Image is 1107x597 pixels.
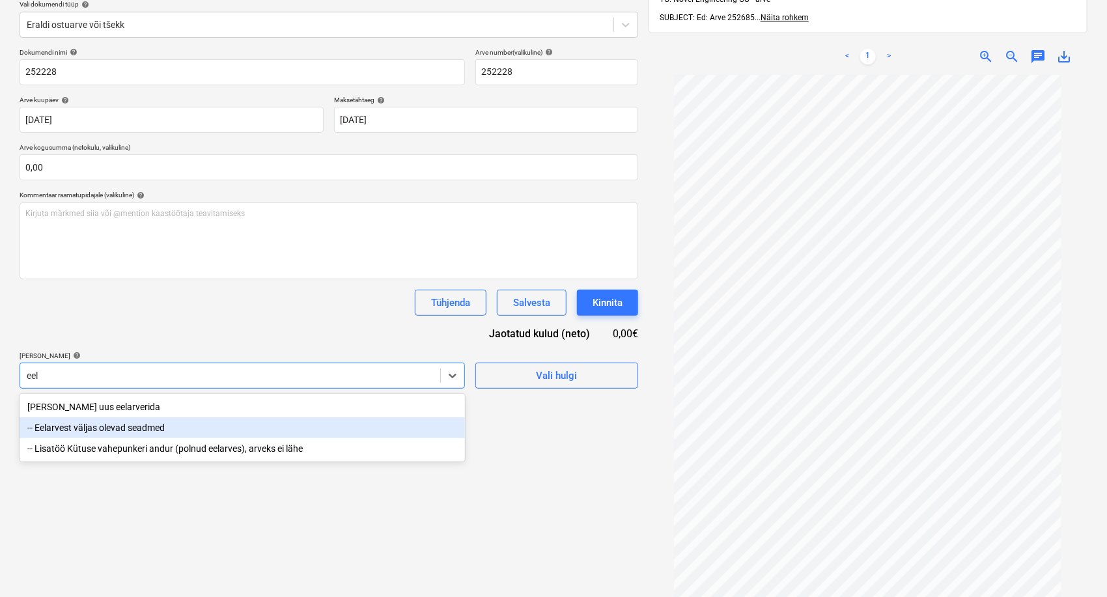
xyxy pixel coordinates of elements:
button: Tühjenda [415,290,486,316]
button: Vali hulgi [475,363,638,389]
span: help [70,352,81,359]
span: chat [1030,49,1046,64]
a: Previous page [839,49,855,64]
button: Kinnita [577,290,638,316]
span: save_alt [1056,49,1072,64]
span: ... [755,13,809,22]
input: Arve number [475,59,638,85]
span: help [542,48,553,56]
div: Tühjenda [431,294,470,311]
span: zoom_out [1004,49,1020,64]
div: Salvesta [513,294,550,311]
div: 0,00€ [611,326,638,341]
p: Arve kogusumma (netokulu, valikuline) [20,143,638,154]
span: help [67,48,77,56]
span: zoom_in [978,49,994,64]
div: Kommentaar raamatupidajale (valikuline) [20,191,638,199]
div: -- Eelarvest väljas olevad seadmed [20,417,465,438]
span: help [79,1,89,8]
div: [PERSON_NAME] uus eelarverida [20,396,465,417]
div: [PERSON_NAME] [20,352,465,360]
input: Arve kogusumma (netokulu, valikuline) [20,154,638,180]
div: Arve kuupäev [20,96,324,104]
span: Näita rohkem [761,13,809,22]
div: Dokumendi nimi [20,48,465,57]
span: SUBJECT: Ed: Arve 252685 [660,13,755,22]
div: Maksetähtaeg [334,96,638,104]
button: Salvesta [497,290,567,316]
div: Jaotatud kulud (neto) [469,326,611,341]
span: help [134,191,145,199]
div: Lisa uus eelarverida [20,396,465,417]
div: Vali hulgi [536,367,577,384]
div: Kinnita [593,294,623,311]
input: Dokumendi nimi [20,59,465,85]
div: Arve number (valikuline) [475,48,638,57]
span: help [59,96,69,104]
input: Tähtaega pole määratud [334,107,638,133]
input: Arve kuupäeva pole määratud. [20,107,324,133]
a: Page 1 is your current page [860,49,876,64]
span: help [374,96,385,104]
a: Next page [881,49,897,64]
div: -- Lisatöö Kütuse vahepunkeri andur (polnud eelarves), arveks ei lähe [20,438,465,459]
